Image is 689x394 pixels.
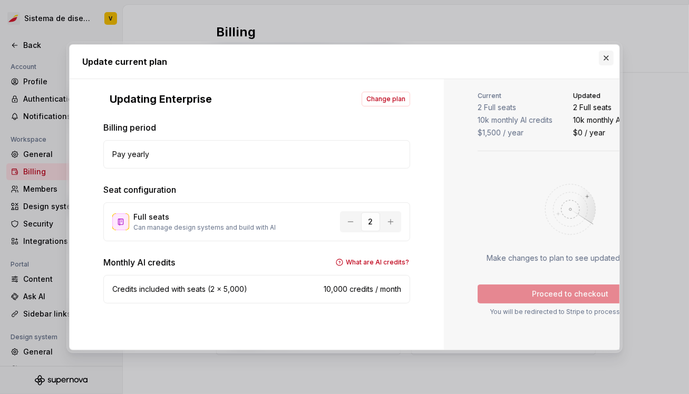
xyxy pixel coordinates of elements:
span: Change plan [366,95,405,103]
button: Pay yearly [103,140,410,169]
p: 10k monthly AI credits [478,115,567,125]
h2: Update current plan [82,55,607,68]
p: Updated [574,92,663,100]
p: Monthly AI credits [103,256,175,269]
p: What are AI credits? [346,258,409,267]
p: Current [478,92,567,100]
p: 10,000 credits / month [324,284,401,294]
button: Change plan [362,92,410,106]
p: $1,500 / year [478,127,567,138]
p: 2 Full seats [574,102,663,113]
div: 2 [361,212,380,231]
p: 10k monthly AI credits [574,115,663,125]
p: 2 Full seats [478,102,567,113]
p: Seat configuration [103,183,410,196]
p: Updating Enterprise [110,92,212,106]
p: Pay yearly [112,149,149,160]
p: You will be redirected to Stripe to process payment. [478,308,663,316]
p: Make changes to plan to see updated summary. [487,253,654,263]
p: Credits included with seats (2 x 5,000) [112,284,247,294]
p: Billing period [103,121,410,134]
p: Full seats [133,212,332,222]
p: Can manage design systems and build with AI [133,223,332,232]
p: $0 / year [574,127,663,138]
